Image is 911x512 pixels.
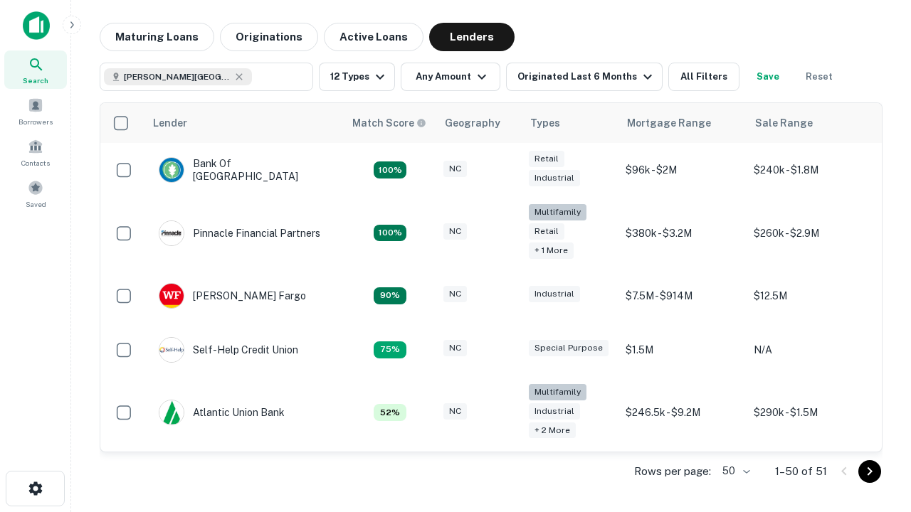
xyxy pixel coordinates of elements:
[618,323,747,377] td: $1.5M
[4,174,67,213] a: Saved
[668,63,739,91] button: All Filters
[23,11,50,40] img: capitalize-icon.png
[529,170,580,186] div: Industrial
[159,338,184,362] img: picture
[26,198,46,210] span: Saved
[374,225,406,242] div: Matching Properties: 24, hasApolloMatch: undefined
[21,157,50,169] span: Contacts
[19,116,53,127] span: Borrowers
[374,404,406,421] div: Matching Properties: 7, hasApolloMatch: undefined
[443,223,467,240] div: NC
[159,400,184,425] img: picture
[443,286,467,302] div: NC
[144,103,344,143] th: Lender
[443,340,467,356] div: NC
[443,161,467,177] div: NC
[374,287,406,304] div: Matching Properties: 12, hasApolloMatch: undefined
[618,269,747,323] td: $7.5M - $914M
[529,403,580,420] div: Industrial
[159,158,184,182] img: picture
[522,103,618,143] th: Types
[445,114,500,132] div: Geography
[436,103,522,143] th: Geography
[627,114,711,132] div: Mortgage Range
[618,197,747,269] td: $380k - $3.2M
[529,223,564,240] div: Retail
[840,398,911,466] iframe: Chat Widget
[529,286,580,302] div: Industrial
[159,283,306,309] div: [PERSON_NAME] Fargo
[124,70,231,83] span: [PERSON_NAME][GEOGRAPHIC_DATA], [GEOGRAPHIC_DATA]
[717,461,752,481] div: 50
[747,197,875,269] td: $260k - $2.9M
[529,151,564,167] div: Retail
[220,23,318,51] button: Originations
[159,157,330,183] div: Bank Of [GEOGRAPHIC_DATA]
[4,133,67,171] a: Contacts
[618,143,747,197] td: $96k - $2M
[401,63,500,91] button: Any Amount
[529,384,586,400] div: Multifamily
[23,75,48,86] span: Search
[747,143,875,197] td: $240k - $1.8M
[319,63,395,91] button: 12 Types
[618,377,747,449] td: $246.5k - $9.2M
[4,50,67,89] a: Search
[755,114,813,132] div: Sale Range
[159,400,285,425] div: Atlantic Union Bank
[618,103,747,143] th: Mortgage Range
[775,463,827,480] p: 1–50 of 51
[374,161,406,178] div: Matching Properties: 14, hasApolloMatch: undefined
[429,23,515,51] button: Lenders
[747,269,875,323] td: $12.5M
[352,115,426,131] div: Capitalize uses an advanced AI algorithm to match your search with the best lender. The match sco...
[153,114,187,132] div: Lender
[529,340,609,356] div: Special Purpose
[159,284,184,308] img: picture
[159,220,320,246] div: Pinnacle Financial Partners
[159,221,184,245] img: picture
[352,115,423,131] h6: Match Score
[634,463,711,480] p: Rows per page:
[858,460,881,483] button: Go to next page
[517,68,656,85] div: Originated Last 6 Months
[530,114,560,132] div: Types
[747,377,875,449] td: $290k - $1.5M
[443,403,467,420] div: NC
[506,63,663,91] button: Originated Last 6 Months
[374,341,406,358] div: Matching Properties: 10, hasApolloMatch: undefined
[159,337,298,363] div: Self-help Credit Union
[529,422,576,439] div: + 2 more
[344,103,436,143] th: Capitalize uses an advanced AI algorithm to match your search with the best lender. The match sco...
[747,323,875,377] td: N/A
[745,63,791,91] button: Save your search to get updates of matches that match your search criteria.
[4,92,67,130] a: Borrowers
[529,204,586,220] div: Multifamily
[529,242,574,259] div: + 1 more
[796,63,842,91] button: Reset
[747,103,875,143] th: Sale Range
[100,23,214,51] button: Maturing Loans
[324,23,423,51] button: Active Loans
